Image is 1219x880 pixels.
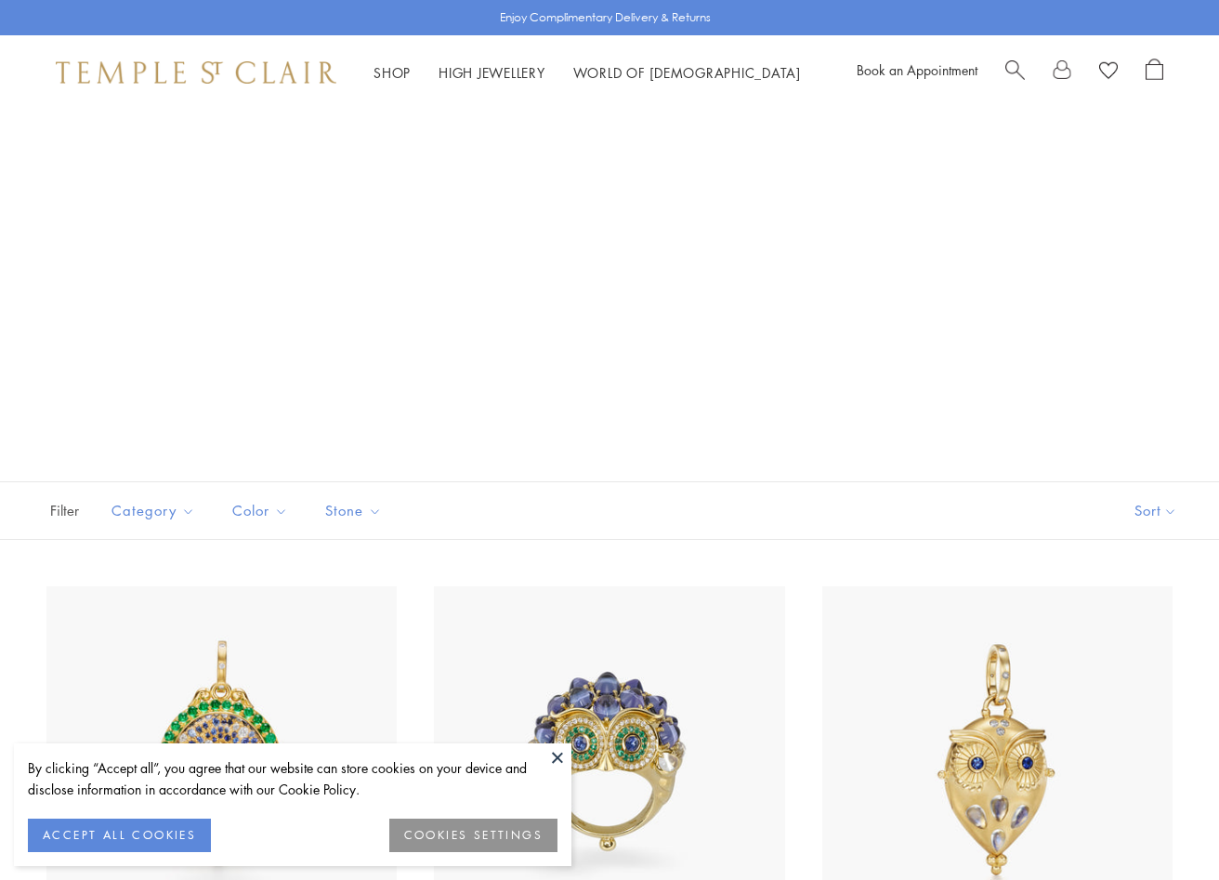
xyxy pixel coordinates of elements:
a: ShopShop [374,63,411,82]
button: ACCEPT ALL COOKIES [28,819,211,852]
a: Open Shopping Bag [1146,59,1163,86]
button: Category [98,490,209,532]
span: Category [102,499,209,522]
a: World of [DEMOGRAPHIC_DATA]World of [DEMOGRAPHIC_DATA] [573,63,801,82]
div: By clicking “Accept all”, you agree that our website can store cookies on your device and disclos... [28,757,557,800]
span: Color [223,499,302,522]
a: High JewelleryHigh Jewellery [439,63,545,82]
button: COOKIES SETTINGS [389,819,557,852]
span: Stone [316,499,396,522]
img: Temple St. Clair [56,61,336,84]
button: Show sort by [1093,482,1219,539]
button: Stone [311,490,396,532]
a: Book an Appointment [857,60,977,79]
a: Search [1005,59,1025,86]
nav: Main navigation [374,61,801,85]
p: Enjoy Complimentary Delivery & Returns [500,8,711,27]
button: Color [218,490,302,532]
a: View Wishlist [1099,59,1118,86]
